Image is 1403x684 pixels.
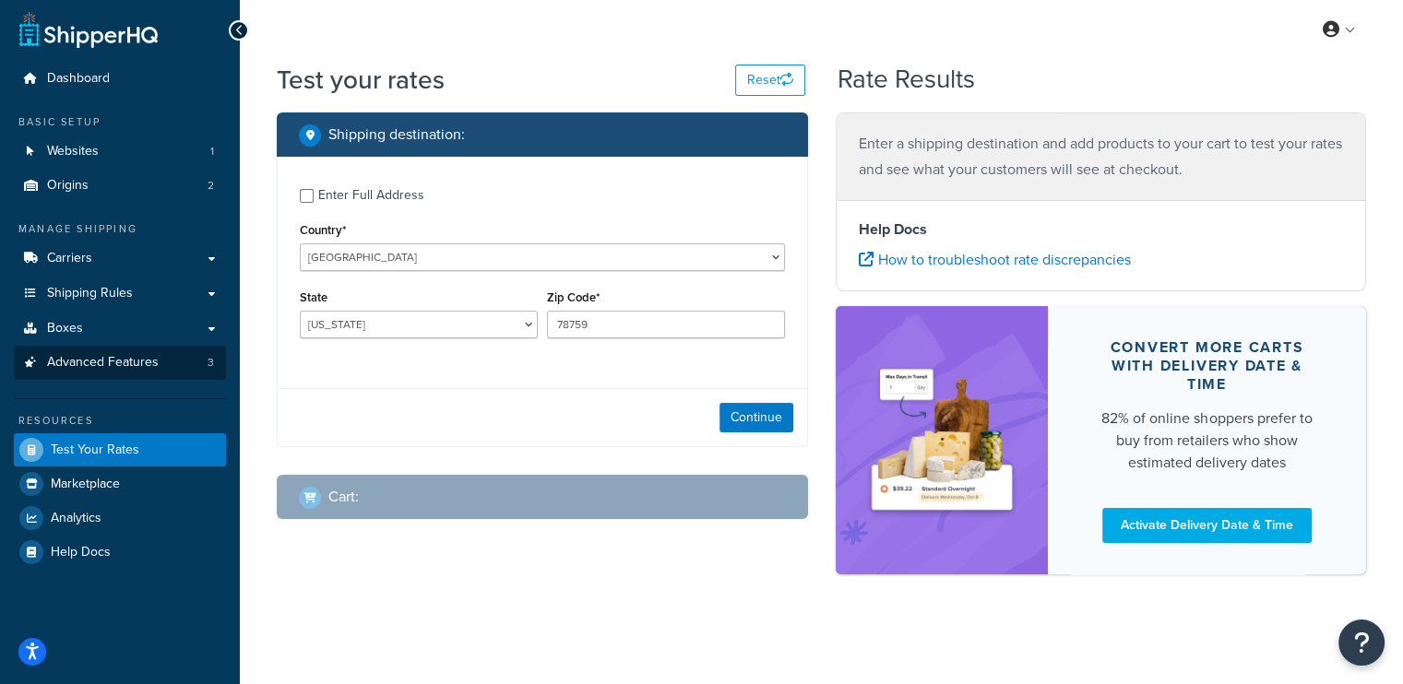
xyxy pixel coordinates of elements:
[14,277,226,311] a: Shipping Rules
[14,169,226,203] a: Origins2
[51,511,101,526] span: Analytics
[318,183,424,208] div: Enter Full Address
[1092,338,1322,394] div: Convert more carts with delivery date & time
[14,413,226,429] div: Resources
[208,178,214,194] span: 2
[863,334,1020,547] img: feature-image-ddt-36eae7f7280da8017bfb280eaccd9c446f90b1fe08728e4019434db127062ab4.png
[1092,407,1322,474] div: 82% of online shoppers prefer to buy from retailers who show estimated delivery dates
[14,501,226,535] a: Analytics
[210,144,214,159] span: 1
[14,346,226,380] li: Advanced Features
[14,221,226,237] div: Manage Shipping
[14,135,226,169] li: Websites
[51,442,139,458] span: Test Your Rates
[300,189,314,203] input: Enter Full Address
[328,489,359,505] h2: Cart :
[328,126,465,143] h2: Shipping destination :
[51,545,111,560] span: Help Docs
[838,65,975,94] h2: Rate Results
[277,62,445,98] h1: Test your rates
[14,433,226,466] a: Test Your Rates
[14,536,226,569] a: Help Docs
[14,62,226,96] a: Dashboard
[14,114,226,130] div: Basic Setup
[735,65,805,96] button: Reset
[14,312,226,346] a: Boxes
[47,286,133,301] span: Shipping Rules
[859,249,1131,270] a: How to troubleshoot rate discrepancies
[14,467,226,501] a: Marketplace
[47,321,83,336] span: Boxes
[208,355,214,371] span: 3
[14,169,226,203] li: Origins
[47,144,99,159] span: Websites
[47,178,89,194] span: Origins
[14,242,226,276] a: Carriers
[300,223,346,237] label: Country*
[47,251,92,266] span: Carriers
[1338,619,1385,666] button: Open Resource Center
[14,135,226,169] a: Websites1
[1102,508,1312,543] a: Activate Delivery Date & Time
[300,290,327,304] label: State
[859,218,1344,241] h4: Help Docs
[47,71,110,87] span: Dashboard
[47,355,159,371] span: Advanced Features
[719,403,793,432] button: Continue
[14,346,226,380] a: Advanced Features3
[51,477,120,492] span: Marketplace
[859,131,1344,183] p: Enter a shipping destination and add products to your cart to test your rates and see what your c...
[547,290,600,304] label: Zip Code*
